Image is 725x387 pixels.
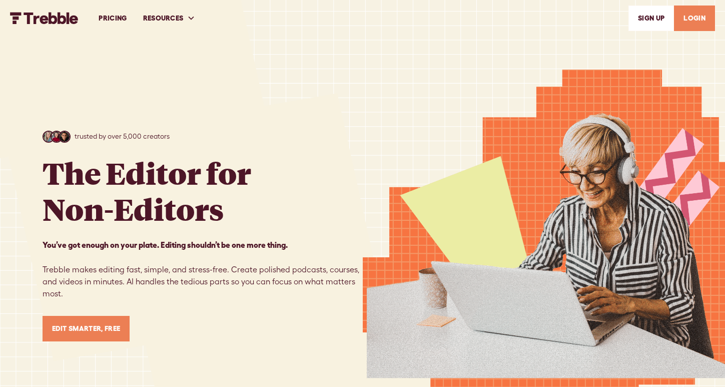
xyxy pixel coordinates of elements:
[674,6,715,31] a: LOGIN
[75,131,170,142] p: trusted by over 5,000 creators
[91,1,135,36] a: PRICING
[10,12,79,24] a: home
[143,13,184,24] div: RESOURCES
[43,316,130,341] a: Edit Smarter, Free
[135,1,204,36] div: RESOURCES
[628,6,674,31] a: SIGn UP
[43,239,363,300] p: Trebble makes editing fast, simple, and stress-free. Create polished podcasts, courses, and video...
[43,240,288,249] strong: You’ve got enough on your plate. Editing shouldn’t be one more thing. ‍
[10,12,79,24] img: Trebble FM Logo
[43,155,251,227] h1: The Editor for Non-Editors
